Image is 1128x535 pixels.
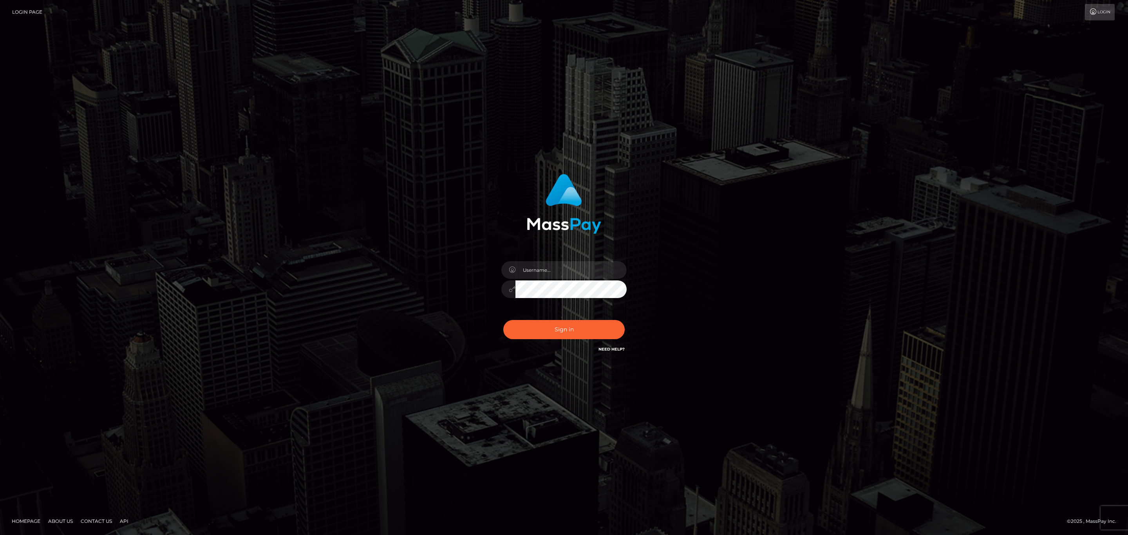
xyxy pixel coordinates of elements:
[503,320,625,339] button: Sign in
[45,515,76,527] a: About Us
[1085,4,1115,20] a: Login
[78,515,115,527] a: Contact Us
[1067,517,1122,526] div: © 2025 , MassPay Inc.
[527,174,601,234] img: MassPay Login
[117,515,132,527] a: API
[12,4,42,20] a: Login Page
[9,515,43,527] a: Homepage
[598,347,625,352] a: Need Help?
[515,261,627,279] input: Username...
